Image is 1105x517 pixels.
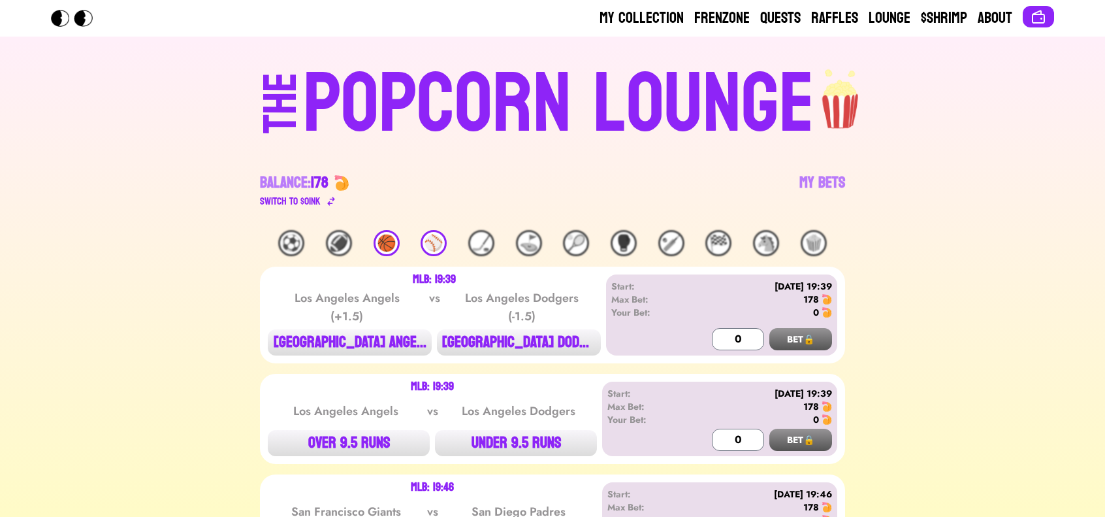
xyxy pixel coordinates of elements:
div: 🏀 [374,230,400,256]
div: Max Bet: [607,501,682,514]
div: Start: [607,488,682,501]
button: UNDER 9.5 RUNS [435,430,597,456]
div: 🏈 [326,230,352,256]
div: Los Angeles Angels (+1.5) [280,289,413,325]
a: THEPOPCORN LOUNGEpopcorn [150,58,955,146]
img: 🍤 [822,414,832,425]
img: 🍤 [822,307,832,318]
button: [GEOGRAPHIC_DATA] DODG... [437,329,601,356]
div: THE [257,73,304,159]
div: POPCORN LOUNGE [303,63,814,146]
div: Max Bet: [607,400,682,413]
div: 178 [803,400,819,413]
img: Connect wallet [1031,9,1046,25]
div: 🏏 [658,230,684,256]
div: vs [426,289,443,325]
img: 🍤 [822,401,832,412]
div: 🏁 [705,230,731,256]
div: 🏒 [468,230,494,256]
div: Start: [607,387,682,400]
a: $Shrimp [921,8,967,29]
button: [GEOGRAPHIC_DATA] ANGE... [268,329,432,356]
div: Start: [611,280,685,293]
div: ⚽️ [278,230,304,256]
div: Your Bet: [607,413,682,426]
div: 🥊 [611,230,637,256]
div: 178 [803,501,819,514]
div: 🎾 [563,230,589,256]
img: popcorn [814,58,868,131]
div: Balance: [260,173,328,193]
a: Lounge [869,8,910,29]
div: Los Angeles Dodgers [453,402,585,420]
div: [DATE] 19:46 [682,488,832,501]
div: 🍿 [801,230,827,256]
div: MLB: 19:39 [411,382,454,392]
div: 0 [813,306,819,319]
img: 🍤 [334,175,349,191]
a: Raffles [811,8,858,29]
div: Los Angeles Dodgers (-1.5) [455,289,588,325]
div: Your Bet: [611,306,685,319]
span: 178 [311,169,328,197]
button: OVER 9.5 RUNS [268,430,430,456]
a: About [978,8,1012,29]
div: Max Bet: [611,293,685,306]
img: Popcorn [51,10,103,27]
div: vs [424,402,441,420]
div: Switch to $ OINK [260,193,321,209]
div: Los Angeles Angels [280,402,412,420]
div: ⛳️ [516,230,542,256]
div: [DATE] 19:39 [682,387,832,400]
div: 🐴 [753,230,779,256]
a: Frenzone [694,8,750,29]
div: MLB: 19:46 [411,482,454,493]
a: Quests [760,8,801,29]
img: 🍤 [822,502,832,512]
div: [DATE] 19:39 [685,280,832,293]
div: ⚾️ [421,230,447,256]
div: 178 [803,293,819,306]
div: MLB: 19:39 [413,275,456,285]
button: BET🔒 [769,328,832,350]
button: BET🔒 [769,429,832,451]
img: 🍤 [822,294,832,305]
div: 0 [813,413,819,426]
a: My Bets [799,173,845,209]
a: My Collection [600,8,684,29]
